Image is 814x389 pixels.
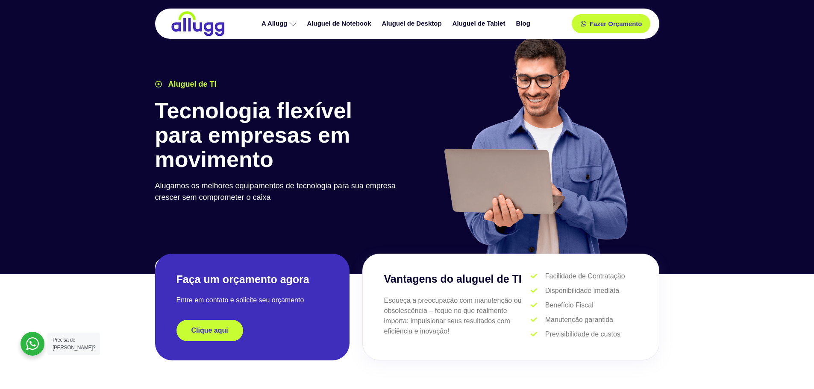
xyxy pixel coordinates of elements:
img: aluguel de ti para startups [441,36,629,254]
a: Aluguel de Tablet [448,16,512,31]
h1: Tecnologia flexível para empresas em movimento [155,99,403,172]
p: Alugamos os melhores equipamentos de tecnologia para sua empresa crescer sem comprometer o caixa [155,180,403,203]
h2: Faça um orçamento agora [176,272,328,287]
p: Esqueça a preocupação com manutenção ou obsolescência – foque no que realmente importa: impulsion... [384,295,531,336]
a: Aluguel de Notebook [303,16,378,31]
a: Clique aqui [176,320,243,341]
span: Disponibilidade imediata [543,286,619,296]
h3: Vantagens do aluguel de TI [384,271,531,287]
span: Precisa de [PERSON_NAME]? [53,337,95,351]
span: Manutenção garantida [543,315,613,325]
span: Benefício Fiscal [543,300,594,310]
a: Aluguel de Desktop [378,16,448,31]
a: Blog [511,16,536,31]
span: Facilidade de Contratação [543,271,625,281]
span: Clique aqui [191,327,228,334]
a: Fazer Orçamento [572,14,651,33]
span: Fazer Orçamento [590,20,642,27]
a: A Allugg [257,16,303,31]
p: Entre em contato e solicite seu orçamento [176,295,328,305]
img: locação de TI é Allugg [170,11,226,37]
span: Aluguel de TI [166,79,217,90]
span: Previsibilidade de custos [543,329,620,339]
